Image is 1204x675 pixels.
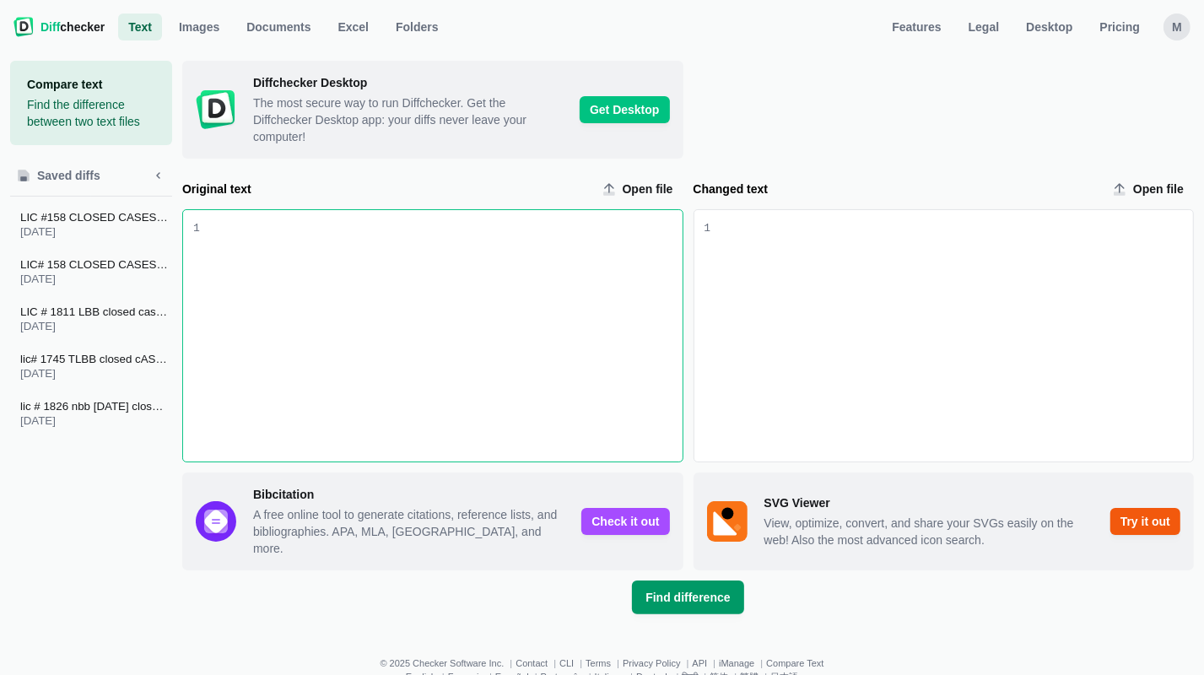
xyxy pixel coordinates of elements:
span: [DATE] [20,274,169,283]
label: Changed text [694,181,1100,197]
a: Desktop [1016,13,1083,40]
div: 1 [705,220,711,237]
p: Find the difference between two text files [27,96,155,130]
a: Text [118,13,162,40]
img: Diffchecker logo [13,17,34,37]
button: lic # 1826 nbb closed cases [DATE] w/case numberas [10,440,172,480]
span: [DATE] [20,416,169,425]
span: Pricing [1097,19,1143,35]
span: Folders [392,19,442,35]
div: Changed text input [710,210,1193,462]
span: Open file [1130,181,1187,197]
span: lic # 1826 nbb closed cases [DATE] w/case numberas [20,447,169,460]
span: A free online tool to generate citations, reference lists, and bibliographies. APA, MLA, [GEOGRAP... [253,506,568,557]
div: Original text input [200,210,683,462]
span: LIC# 158 CLOSED CASES W/CASE NUMBERS NBB [DATE] [20,258,169,271]
a: iManage [719,658,754,668]
a: Contact [516,658,548,668]
span: Text [125,19,155,35]
a: Features [882,13,951,40]
a: CLI [559,658,574,668]
span: [DATE] [20,369,169,378]
button: lic # 1826 nbb [DATE] closed cases[DATE] [10,392,172,433]
a: Terms [586,658,611,668]
button: LIC# 158 CLOSED CASES W/CASE NUMBERS NBB [DATE][DATE] [10,251,172,291]
button: LIC #158 CLOSED CASES [DATE] NBB[DATE] [10,203,172,244]
span: Get Desktop [580,96,669,123]
a: Privacy Policy [623,658,680,668]
div: 1 [193,220,200,237]
span: Documents [243,19,314,35]
span: Desktop [1023,19,1076,35]
span: View, optimize, convert, and share your SVGs easily on the web! Also the most advanced icon search. [764,515,1097,548]
a: Excel [328,13,380,40]
button: lic# 1745 TLBB closed cASES [DATE][DATE] [10,345,172,386]
a: Diffchecker [13,13,105,40]
a: SVG Viewer iconSVG Viewer View, optimize, convert, and share your SVGs easily on the web! Also th... [694,472,1195,570]
span: Saved diffs [34,167,104,184]
a: Documents [236,13,321,40]
span: Diff [40,20,60,34]
span: checker [40,19,105,35]
a: Compare Text [766,658,823,668]
span: Try it out [1110,508,1180,535]
span: LIC # 1811 LBB closed cases [DATE] [20,305,169,318]
button: Find difference [632,580,743,614]
a: API [692,658,707,668]
button: LIC # 1811 LBB closed cases [DATE][DATE] [10,298,172,338]
span: Bibcitation [253,486,568,503]
span: Open file [619,181,677,197]
li: © 2025 Checker Software Inc. [380,658,516,668]
span: Images [175,19,223,35]
span: Check it out [581,508,669,535]
span: lic# 1745 TLBB closed cASES [DATE] [20,353,169,365]
img: Bibcitation icon [196,501,236,542]
a: Pricing [1090,13,1150,40]
button: Folders [386,13,449,40]
span: LIC #158 CLOSED CASES [DATE] NBB [20,211,169,224]
span: [DATE] [20,227,169,236]
span: Legal [965,19,1003,35]
img: Diffchecker Desktop icon [196,89,236,130]
span: [DATE] [20,321,169,331]
span: Features [888,19,944,35]
label: Original text [182,181,589,197]
button: Minimize sidebar [145,162,172,189]
a: Legal [958,13,1010,40]
a: Images [169,13,229,40]
label: Changed text upload [1106,175,1194,202]
button: m [1164,13,1191,40]
img: SVG Viewer icon [707,501,748,542]
a: Bibcitation iconBibcitation A free online tool to generate citations, reference lists, and biblio... [182,472,683,570]
span: Find difference [642,589,733,606]
span: lic # 1826 nbb [DATE] closed cases [20,400,169,413]
span: SVG Viewer [764,494,1097,511]
span: Diffchecker Desktop [253,74,566,91]
span: Excel [335,19,373,35]
h1: Compare text [27,76,155,93]
span: The most secure way to run Diffchecker. Get the Diffchecker Desktop app: your diffs never leave y... [253,94,566,145]
a: Diffchecker Desktop iconDiffchecker Desktop The most secure way to run Diffchecker. Get the Diffc... [182,61,683,159]
label: Original text upload [596,175,683,202]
